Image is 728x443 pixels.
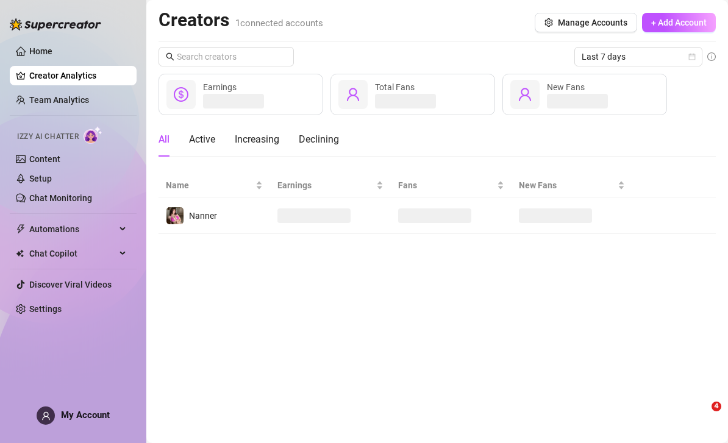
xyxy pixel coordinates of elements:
[512,174,632,197] th: New Fans
[166,207,184,224] img: Nanner
[547,82,585,92] span: New Fans
[29,244,116,263] span: Chat Copilot
[375,82,415,92] span: Total Fans
[29,66,127,85] a: Creator Analytics
[61,409,110,420] span: My Account
[535,13,637,32] button: Manage Accounts
[166,52,174,61] span: search
[688,53,696,60] span: calendar
[558,18,627,27] span: Manage Accounts
[235,18,323,29] span: 1 connected accounts
[29,154,60,164] a: Content
[518,87,532,102] span: user
[398,179,494,192] span: Fans
[10,18,101,30] img: logo-BBDzfeDw.svg
[519,179,615,192] span: New Fans
[544,18,553,27] span: setting
[166,179,253,192] span: Name
[346,87,360,102] span: user
[582,48,695,66] span: Last 7 days
[642,13,716,32] button: + Add Account
[17,131,79,143] span: Izzy AI Chatter
[29,46,52,56] a: Home
[159,9,323,32] h2: Creators
[651,18,707,27] span: + Add Account
[391,174,512,197] th: Fans
[177,50,277,63] input: Search creators
[277,179,374,192] span: Earnings
[159,174,270,197] th: Name
[203,82,237,92] span: Earnings
[29,219,116,239] span: Automations
[174,87,188,102] span: dollar-circle
[41,411,51,420] span: user
[189,211,217,221] span: Nanner
[29,95,89,105] a: Team Analytics
[16,224,26,234] span: thunderbolt
[235,132,279,147] div: Increasing
[84,126,102,144] img: AI Chatter
[189,132,215,147] div: Active
[299,132,339,147] div: Declining
[159,132,170,147] div: All
[29,174,52,183] a: Setup
[707,52,716,61] span: info-circle
[16,249,24,258] img: Chat Copilot
[29,280,112,289] a: Discover Viral Videos
[270,174,391,197] th: Earnings
[712,402,721,411] span: 4
[687,402,716,431] iframe: Intercom live chat
[29,193,92,203] a: Chat Monitoring
[29,304,62,314] a: Settings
